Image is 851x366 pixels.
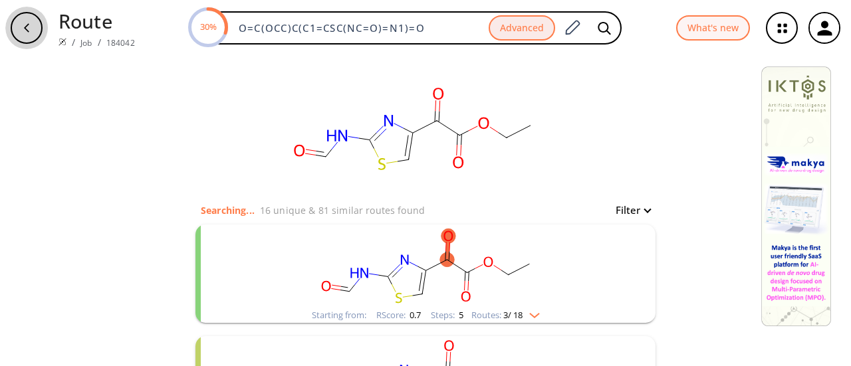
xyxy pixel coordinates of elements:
[278,56,544,202] svg: O=C(OCC)C(C1=CSC(NC=O)=N1)=O
[312,311,366,320] div: Starting from:
[376,311,421,320] div: RScore :
[260,203,425,217] p: 16 unique & 81 similar routes found
[676,15,750,41] button: What's new
[199,21,216,33] text: 30%
[489,15,555,41] button: Advanced
[503,311,523,320] span: 3 / 18
[253,225,598,308] svg: CCOC(=O)C(=O)c1csc(NC=O)n1
[431,311,463,320] div: Steps :
[761,66,831,326] img: Banner
[72,35,75,49] li: /
[523,308,540,318] img: Down
[59,7,135,35] p: Route
[408,309,421,321] span: 0.7
[608,205,650,215] button: Filter
[80,37,92,48] a: Job
[201,203,255,217] p: Searching...
[457,309,463,321] span: 5
[98,35,101,49] li: /
[106,37,135,48] a: 184042
[471,311,540,320] div: Routes:
[231,21,489,35] input: Enter SMILES
[59,38,66,46] img: Spaya logo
